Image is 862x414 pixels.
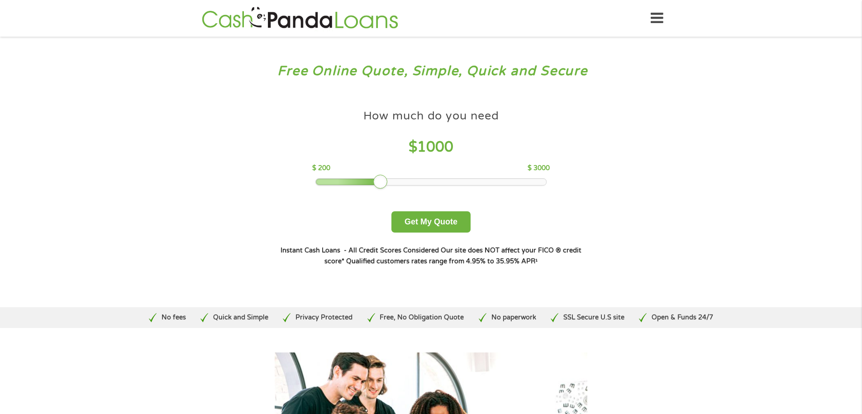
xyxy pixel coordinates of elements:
p: Privacy Protected [295,313,352,323]
p: $ 200 [312,163,330,173]
h4: $ [312,138,550,157]
button: Get My Quote [391,211,471,233]
p: Quick and Simple [213,313,268,323]
p: No paperwork [491,313,536,323]
span: 1000 [417,138,453,156]
strong: Qualified customers rates range from 4.95% to 35.95% APR¹ [346,257,538,265]
p: Open & Funds 24/7 [652,313,713,323]
strong: Our site does NOT affect your FICO ® credit score* [324,247,581,265]
p: No fees [162,313,186,323]
p: SSL Secure U.S site [563,313,624,323]
p: $ 3000 [528,163,550,173]
h4: How much do you need [363,109,499,124]
img: GetLoanNow Logo [199,5,401,31]
p: Free, No Obligation Quote [380,313,464,323]
h3: Free Online Quote, Simple, Quick and Secure [26,63,836,80]
strong: Instant Cash Loans - All Credit Scores Considered [281,247,439,254]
